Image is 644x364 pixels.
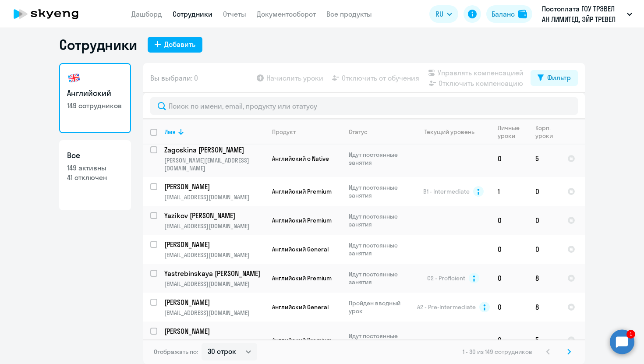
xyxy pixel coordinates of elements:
[164,338,265,353] p: [PERSON_NAME][EMAIL_ADDRESS][DOMAIN_NAME]
[67,101,123,110] p: 149 сотрудников
[164,156,265,172] p: [PERSON_NAME][EMAIL_ADDRESS][DOMAIN_NAME]
[528,235,560,264] td: 0
[547,72,571,83] div: Фильтр
[164,39,195,49] div: Добавить
[173,10,212,18] a: Сотрудники
[257,10,316,18] a: Документооборот
[154,348,198,356] span: Отображать по:
[326,10,372,18] a: Все продукты
[538,4,637,25] button: Постоплата ГОУ ТРЭВЕЛ АН ЛИМИТЕД, ЭЙР ТРЕВЕЛ ТЕХНОЛОДЖИС, ООО
[349,332,409,348] p: Идут постоянные занятия
[164,145,265,155] a: Zagoskina [PERSON_NAME]
[491,140,528,177] td: 0
[164,211,263,220] p: Yazikov [PERSON_NAME]
[164,326,265,336] a: [PERSON_NAME]
[528,322,560,358] td: 5
[150,73,198,83] span: Вы выбрали: 0
[491,264,528,293] td: 0
[164,240,265,249] a: [PERSON_NAME]
[272,216,332,224] span: Английский Premium
[164,145,263,155] p: Zagoskina [PERSON_NAME]
[518,10,527,18] img: balance
[349,212,409,228] p: Идут постоянные занятия
[349,241,409,257] p: Идут постоянные занятия
[164,251,265,259] p: [EMAIL_ADDRESS][DOMAIN_NAME]
[272,245,329,253] span: Английский General
[429,5,458,23] button: RU
[164,269,263,278] p: Yastrebinskaya [PERSON_NAME]
[416,128,490,136] div: Текущий уровень
[491,206,528,235] td: 0
[164,182,265,191] a: [PERSON_NAME]
[67,88,123,99] h3: Английский
[150,97,578,115] input: Поиск по имени, email, продукту или статусу
[349,299,409,315] p: Пройден вводный урок
[349,270,409,286] p: Идут постоянные занятия
[67,71,81,85] img: english
[164,240,263,249] p: [PERSON_NAME]
[491,322,528,358] td: 0
[349,151,409,166] p: Идут постоянные занятия
[164,182,263,191] p: [PERSON_NAME]
[67,150,123,161] h3: Все
[423,187,470,195] span: B1 - Intermediate
[528,264,560,293] td: 8
[463,348,532,356] span: 1 - 30 из 149 сотрудников
[223,10,246,18] a: Отчеты
[272,187,332,195] span: Английский Premium
[148,37,202,53] button: Добавить
[59,36,137,53] h1: Сотрудники
[164,269,265,278] a: Yastrebinskaya [PERSON_NAME]
[59,63,131,133] a: Английский149 сотрудников
[425,128,474,136] div: Текущий уровень
[164,193,265,201] p: [EMAIL_ADDRESS][DOMAIN_NAME]
[528,206,560,235] td: 0
[498,124,528,140] div: Личные уроки
[535,124,560,140] div: Корп. уроки
[435,9,443,19] span: RU
[164,211,265,220] a: Yazikov [PERSON_NAME]
[272,155,329,163] span: Английский с Native
[164,128,265,136] div: Имя
[164,297,265,307] a: [PERSON_NAME]
[59,140,131,210] a: Все149 активны41 отключен
[272,303,329,311] span: Английский General
[486,5,532,23] button: Балансbalance
[164,222,265,230] p: [EMAIL_ADDRESS][DOMAIN_NAME]
[349,128,368,136] div: Статус
[528,140,560,177] td: 5
[417,303,476,311] span: A2 - Pre-Intermediate
[164,280,265,288] p: [EMAIL_ADDRESS][DOMAIN_NAME]
[164,297,263,307] p: [PERSON_NAME]
[427,274,465,282] span: C2 - Proficient
[164,326,263,336] p: [PERSON_NAME]
[542,4,623,25] p: Постоплата ГОУ ТРЭВЕЛ АН ЛИМИТЕД, ЭЙР ТРЕВЕЛ ТЕХНОЛОДЖИС, ООО
[164,309,265,317] p: [EMAIL_ADDRESS][DOMAIN_NAME]
[492,9,515,19] div: Баланс
[528,177,560,206] td: 0
[67,173,123,182] p: 41 отключен
[272,274,332,282] span: Английский Premium
[349,184,409,199] p: Идут постоянные занятия
[491,177,528,206] td: 1
[164,128,176,136] div: Имя
[528,293,560,322] td: 8
[491,235,528,264] td: 0
[491,293,528,322] td: 0
[67,163,123,173] p: 149 активны
[531,70,578,86] button: Фильтр
[272,336,332,344] span: Английский Premium
[272,128,296,136] div: Продукт
[131,10,162,18] a: Дашборд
